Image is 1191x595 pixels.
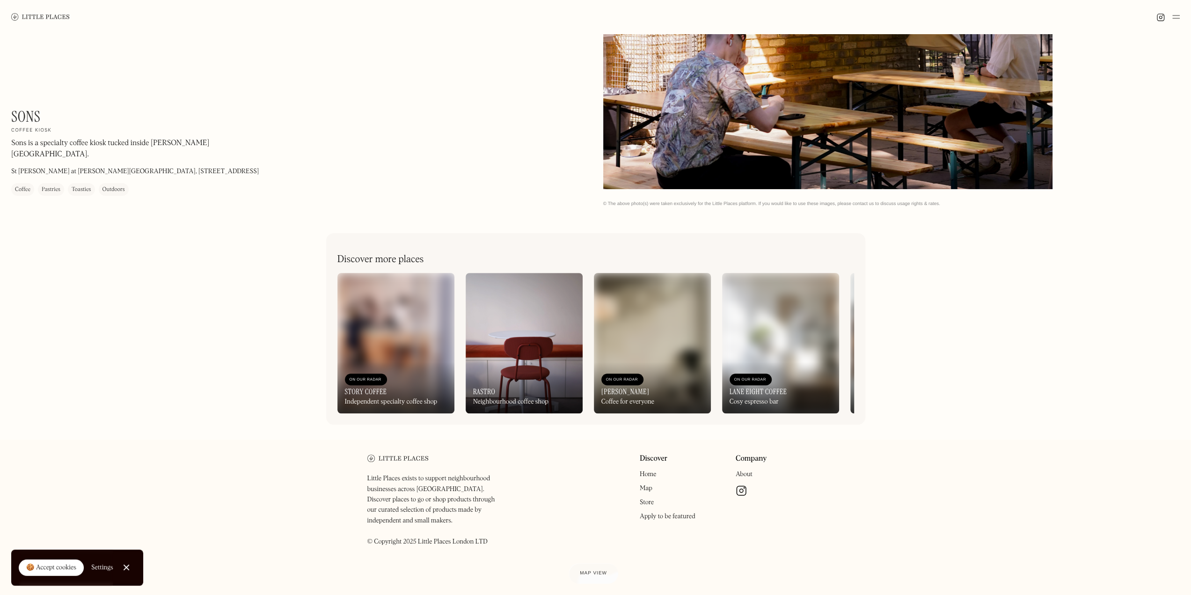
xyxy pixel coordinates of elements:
a: 🍪 Accept cookies [19,559,84,576]
div: Coffee [15,185,30,194]
p: Little Places exists to support neighbourhood businesses across [GEOGRAPHIC_DATA]. Discover place... [367,473,504,547]
div: © The above photo(s) were taken exclusively for the Little Places platform. If you would like to ... [603,201,1180,207]
div: Settings [91,564,113,571]
a: RastroNeighbourhood coffee shop [466,273,583,413]
a: Company [736,455,767,463]
h2: Discover more places [337,254,424,265]
div: Outdoors [102,185,125,194]
a: Store [640,499,654,506]
h2: Coffee kiosk [11,127,51,134]
a: Map [640,485,652,492]
div: Toasties [72,185,91,194]
h1: Sons [11,108,40,125]
a: On Our RadarLane Eight CoffeeCosy espresso bar [722,273,839,413]
a: Settings [91,557,113,578]
span: Map view [580,571,607,576]
div: On Our Radar [350,375,382,384]
div: 🍪 Accept cookies [26,563,76,573]
h3: Story Coffee [345,387,387,396]
a: Apply to be featured [640,513,695,520]
h3: Lane Eight Coffee [730,387,787,396]
h3: Rastro [473,387,496,396]
a: About [736,471,753,477]
div: Cosy espresso bar [730,398,779,406]
a: Map view [569,563,618,584]
div: On Our Radar [606,375,639,384]
a: On Our Radar[PERSON_NAME]Coffee for everyone [594,273,711,413]
h3: [PERSON_NAME] [601,387,650,396]
div: Pastries [42,185,60,194]
div: Coffee for everyone [601,398,654,406]
a: Discover [640,455,667,463]
div: Independent specialty coffee shop [345,398,437,406]
div: Neighbourhood coffee shop [473,398,548,406]
div: On Our Radar [734,375,767,384]
a: On Our RadarGood As GoldSpecialty coffee shop in [GEOGRAPHIC_DATA] [850,273,967,413]
a: Home [640,471,656,477]
a: Close Cookie Popup [117,558,136,577]
p: St [PERSON_NAME] at [PERSON_NAME][GEOGRAPHIC_DATA], [STREET_ADDRESS] [11,167,259,176]
p: Sons is a specialty coffee kiosk tucked inside [PERSON_NAME][GEOGRAPHIC_DATA]. [11,138,264,160]
a: On Our RadarStory CoffeeIndependent specialty coffee shop [337,273,454,413]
